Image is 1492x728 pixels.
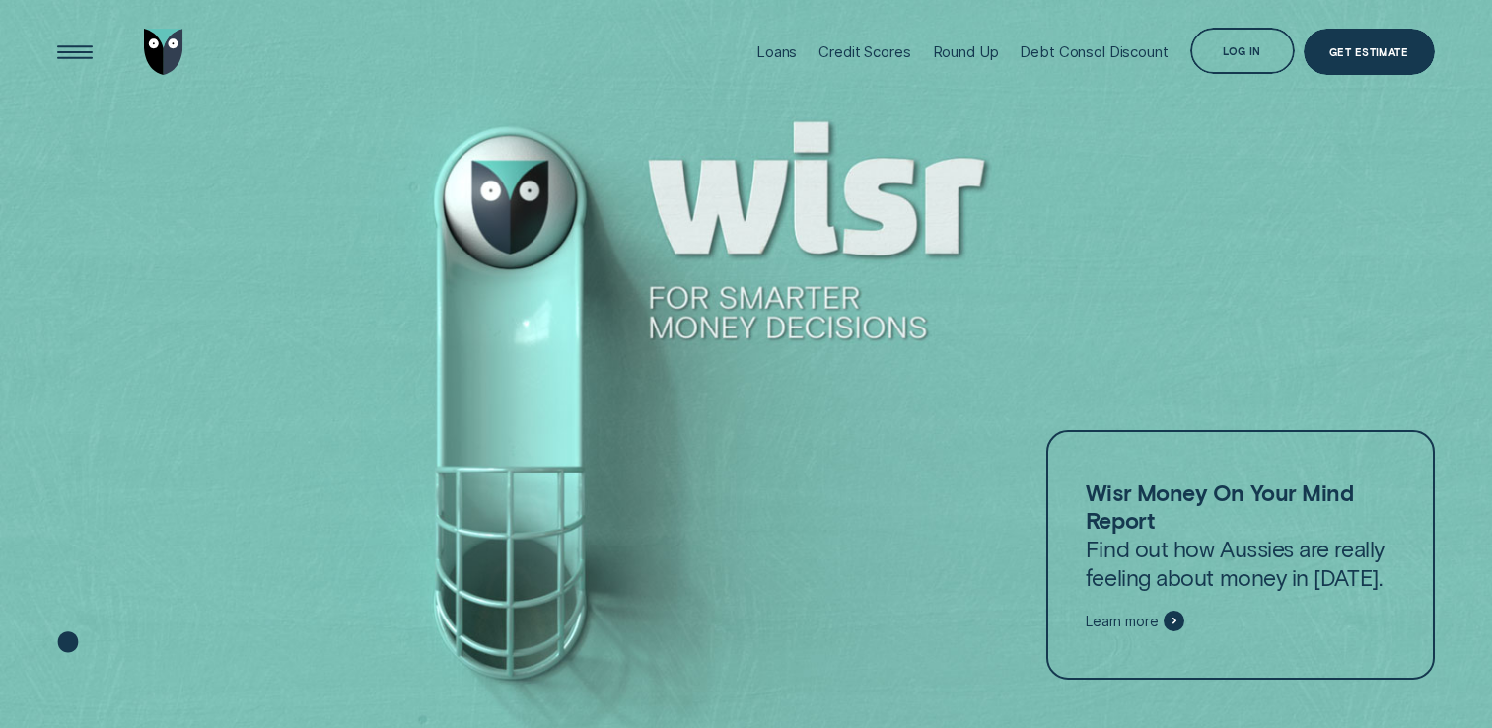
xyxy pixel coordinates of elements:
[51,29,99,76] button: Open Menu
[818,42,910,61] div: Credit Scores
[933,42,999,61] div: Round Up
[1190,28,1295,75] button: Log in
[1046,430,1434,680] a: Wisr Money On Your Mind ReportFind out how Aussies are really feeling about money in [DATE].Learn...
[144,29,183,76] img: Wisr
[1086,613,1159,630] span: Learn more
[756,42,797,61] div: Loans
[1304,29,1435,76] a: Get Estimate
[1020,42,1168,61] div: Debt Consol Discount
[1086,478,1353,535] strong: Wisr Money On Your Mind Report
[1086,478,1395,592] p: Find out how Aussies are really feeling about money in [DATE].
